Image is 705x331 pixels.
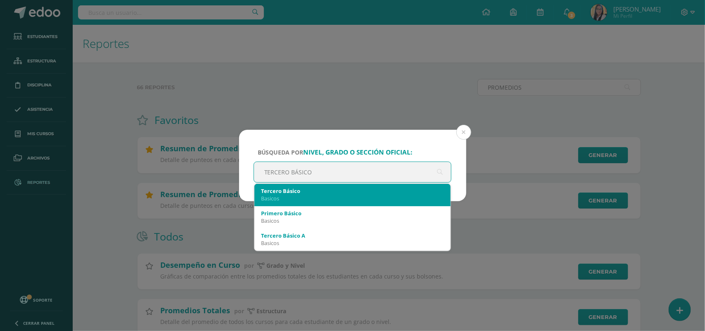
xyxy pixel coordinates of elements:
strong: nivel, grado o sección oficial: [304,148,413,157]
div: Basicos [261,217,444,224]
div: Tercero Básico [261,187,444,195]
div: Primero Básico [261,210,444,217]
span: Búsqueda por [258,148,413,156]
div: Basicos [261,195,444,202]
div: Basicos [261,239,444,247]
button: Close (Esc) [456,125,471,140]
input: ej. Primero primaria, etc. [254,162,451,182]
div: Tercero Básico A [261,232,444,239]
